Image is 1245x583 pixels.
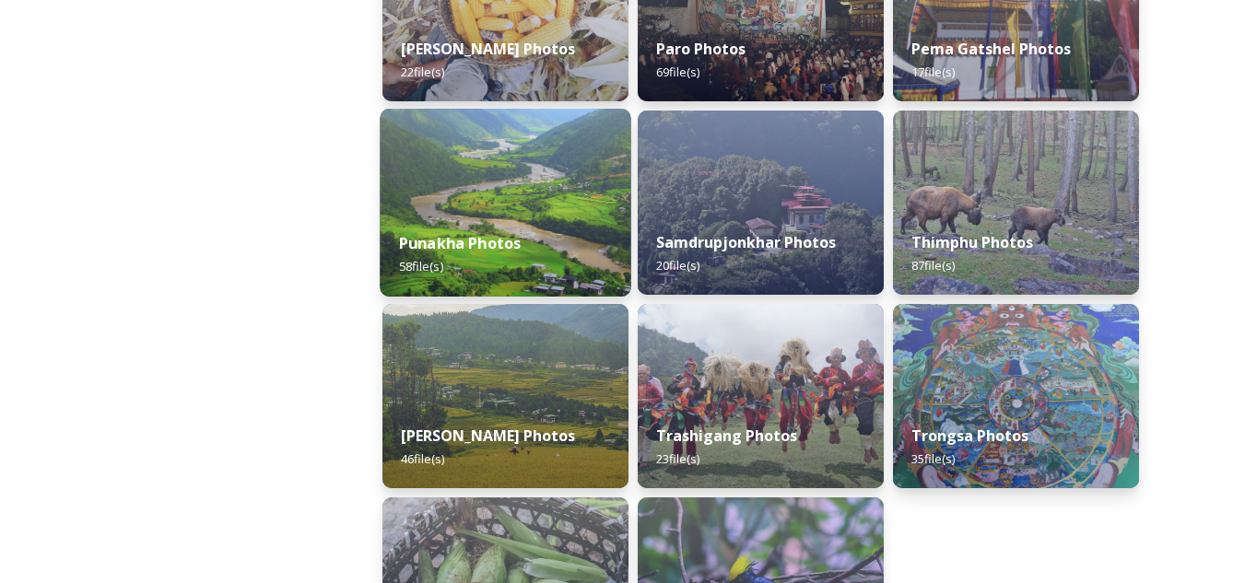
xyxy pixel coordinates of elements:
strong: Thimphu Photos [911,232,1033,252]
span: 17 file(s) [911,64,955,80]
img: Teaser%2520image-%2520Dzo%2520ngkhag.jpg [382,304,628,488]
img: dzo1.jpg [380,109,630,297]
img: sakteng%2520festival.jpg [638,304,884,488]
img: Takin3%282%29.jpg [893,111,1139,295]
strong: [PERSON_NAME] Photos [401,39,575,59]
span: 23 file(s) [656,450,699,467]
strong: Paro Photos [656,39,746,59]
strong: Trashigang Photos [656,426,797,446]
strong: Samdrupjonkhar Photos [656,232,836,252]
strong: Pema Gatshel Photos [911,39,1071,59]
strong: Punakha Photos [399,233,522,253]
span: 58 file(s) [399,258,443,274]
span: 20 file(s) [656,257,699,274]
span: 87 file(s) [911,257,955,274]
span: 69 file(s) [656,64,699,80]
img: visit%2520tengyezin%2520drawa%2520goenpa.jpg [638,111,884,295]
span: 22 file(s) [401,64,444,80]
strong: Trongsa Photos [911,426,1028,446]
span: 46 file(s) [401,450,444,467]
strong: [PERSON_NAME] Photos [401,426,575,446]
span: 35 file(s) [911,450,955,467]
img: trongsadzong5.jpg [893,304,1139,488]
